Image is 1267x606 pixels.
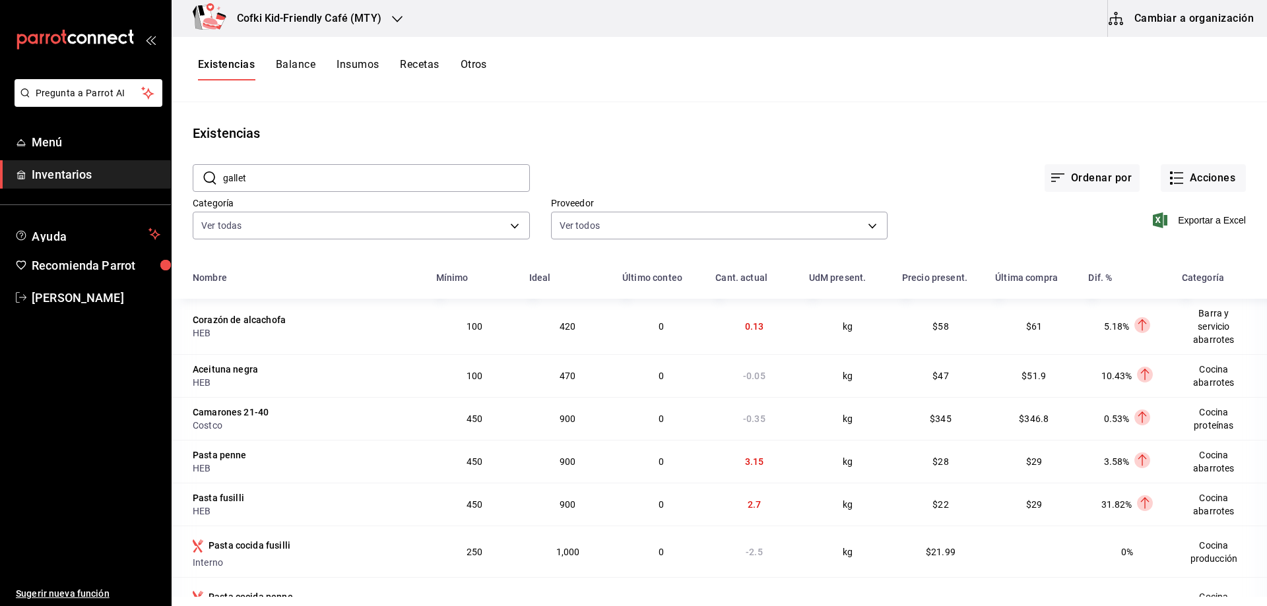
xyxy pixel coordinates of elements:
span: $29 [1026,456,1042,467]
span: 470 [560,371,575,381]
span: 0.13 [745,321,764,332]
div: Cant. actual [715,272,767,283]
span: 0 [659,499,664,510]
label: Categoría [193,198,530,208]
div: HEB [193,376,420,389]
div: Corazón de alcachofa [193,313,286,326]
span: 31.82% [1101,499,1132,510]
td: kg [801,483,894,526]
span: 10.43% [1101,371,1132,381]
div: Existencias [193,123,260,143]
span: 100 [467,321,482,332]
div: Costco [193,419,420,432]
span: 0 [659,456,664,467]
button: Exportar a Excel [1155,212,1246,228]
span: 450 [467,456,482,467]
div: navigation tabs [198,58,487,80]
svg: Insumo producido [193,591,203,604]
span: $21.99 [926,547,956,557]
button: Pregunta a Parrot AI [15,79,162,107]
div: Aceituna negra [193,363,258,376]
span: Ver todos [560,219,600,232]
button: Acciones [1161,164,1246,192]
h3: Cofki Kid-Friendly Café (MTY) [226,11,381,26]
span: 3.15 [745,456,764,467]
span: $51.9 [1022,371,1046,381]
span: $345 [930,413,952,424]
td: Cocina abarrotes [1174,483,1267,526]
span: 450 [467,499,482,510]
svg: Insumo producido [193,539,203,553]
div: Mínimo [436,272,469,283]
span: $47 [932,371,948,381]
button: open_drawer_menu [145,34,156,45]
span: -0.05 [743,371,765,381]
span: Pregunta a Parrot AI [36,86,142,100]
button: Otros [461,58,487,80]
span: 900 [560,413,575,424]
div: Ideal [529,272,551,283]
div: Categoría [1182,272,1224,283]
span: 0% [1121,547,1133,557]
span: 900 [560,499,575,510]
span: 0 [659,371,664,381]
label: Proveedor [551,198,888,208]
td: Barra y servicio abarrotes [1174,299,1267,354]
span: 3.58% [1104,456,1130,467]
span: [PERSON_NAME] [32,289,160,307]
span: Ver todas [201,219,242,232]
span: $28 [932,456,948,467]
span: 5.18% [1104,321,1130,332]
div: Dif. % [1088,272,1112,283]
td: Cocina producción [1174,526,1267,577]
span: 1,000 [556,547,580,557]
td: kg [801,299,894,354]
td: kg [801,354,894,397]
span: Recomienda Parrot [32,257,160,274]
span: -2.5 [746,547,763,557]
div: Último conteo [622,272,682,283]
span: 250 [467,547,482,557]
div: HEB [193,462,420,475]
button: Insumos [337,58,379,80]
button: Existencias [198,58,255,80]
td: kg [801,397,894,440]
span: $29 [1026,499,1042,510]
input: Buscar nombre de insumo [223,165,530,191]
button: Ordenar por [1045,164,1140,192]
span: 450 [467,413,482,424]
span: Menú [32,133,160,151]
div: Pasta cocida penne [209,590,293,603]
span: $61 [1026,321,1042,332]
div: Pasta penne [193,448,247,462]
div: UdM present. [809,272,866,283]
div: Nombre [193,272,227,283]
span: $22 [932,499,948,510]
span: $346.8 [1019,413,1049,424]
td: kg [801,440,894,483]
div: Última compra [995,272,1058,283]
span: 2.7 [748,499,761,510]
div: HEB [193,504,420,518]
span: Sugerir nueva función [16,587,160,601]
span: 420 [560,321,575,332]
div: Camarones 21-40 [193,406,269,419]
span: 100 [467,371,482,381]
span: 0 [659,547,664,557]
span: 900 [560,456,575,467]
td: kg [801,526,894,577]
span: 0 [659,321,664,332]
div: HEB [193,326,420,340]
td: Cocina abarrotes [1174,440,1267,483]
div: Precio present. [902,272,967,283]
span: Inventarios [32,166,160,183]
div: Pasta cocida fusilli [209,539,290,552]
button: Recetas [400,58,439,80]
td: Cocina proteínas [1174,397,1267,440]
button: Balance [276,58,315,80]
div: Interno [193,556,420,569]
td: Cocina abarrotes [1174,354,1267,397]
span: $58 [932,321,948,332]
span: -0.35 [743,413,765,424]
